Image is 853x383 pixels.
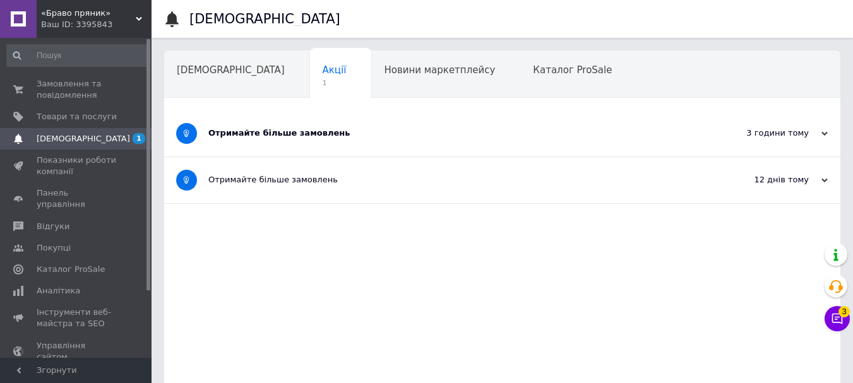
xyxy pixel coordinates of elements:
[701,127,828,139] div: 3 години тому
[825,306,850,331] button: Чат з покупцем3
[384,64,495,76] span: Новини маркетплейсу
[838,306,850,317] span: 3
[37,133,130,144] span: [DEMOGRAPHIC_DATA]
[323,64,347,76] span: Акції
[37,221,69,232] span: Відгуки
[701,174,828,186] div: 12 днів тому
[37,78,117,101] span: Замовлення та повідомлення
[323,78,347,88] span: 1
[37,242,71,254] span: Покупці
[37,264,105,275] span: Каталог ProSale
[37,155,117,177] span: Показники роботи компанії
[208,174,701,186] div: Отримайте більше замовлень
[41,8,136,19] span: «Браво пряник»
[41,19,152,30] div: Ваш ID: 3395843
[37,285,80,297] span: Аналітика
[37,307,117,329] span: Інструменти веб-майстра та SEO
[189,11,340,27] h1: [DEMOGRAPHIC_DATA]
[37,187,117,210] span: Панель управління
[133,133,145,144] span: 1
[37,340,117,363] span: Управління сайтом
[37,111,117,122] span: Товари та послуги
[533,64,612,76] span: Каталог ProSale
[6,44,149,67] input: Пошук
[177,64,285,76] span: [DEMOGRAPHIC_DATA]
[208,127,701,139] div: Отримайте більше замовлень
